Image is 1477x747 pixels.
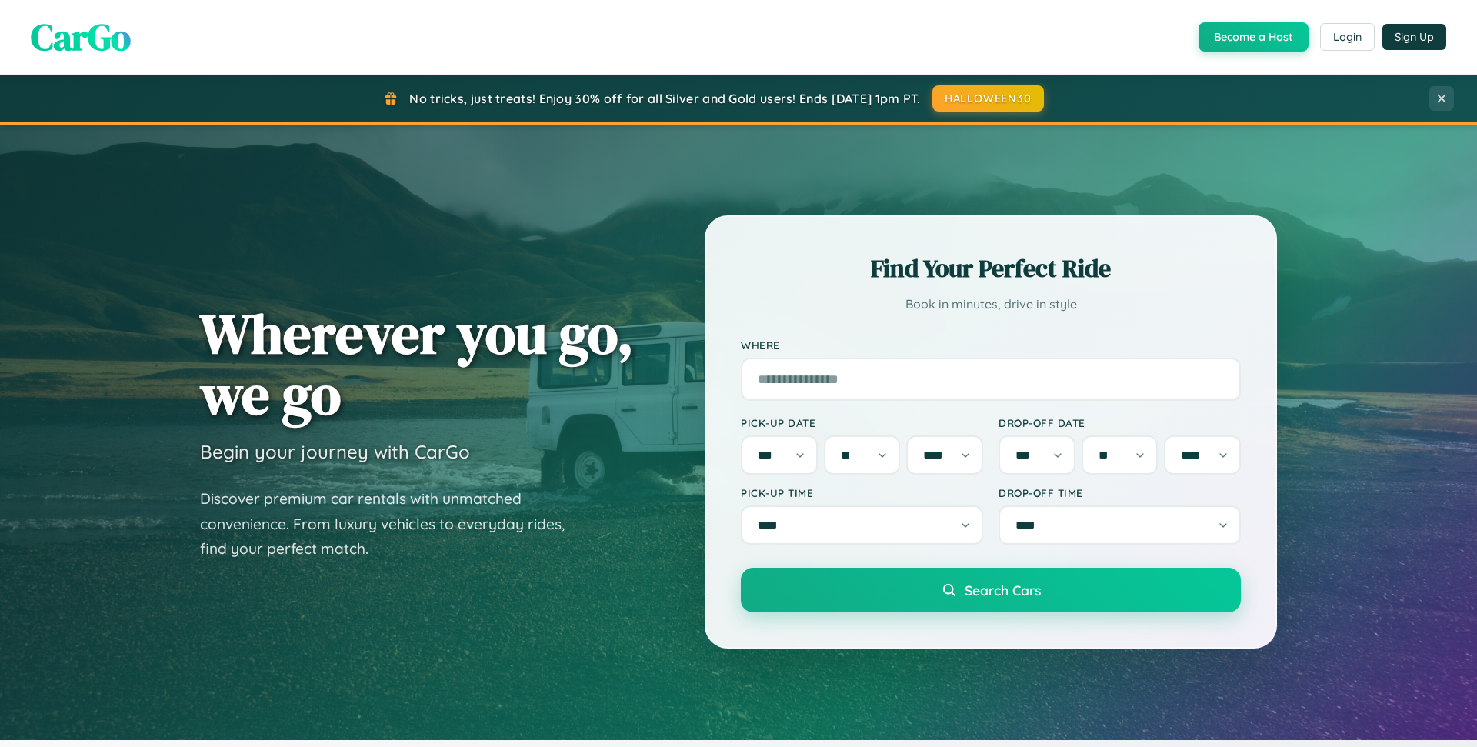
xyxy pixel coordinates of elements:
[932,85,1044,112] button: HALLOWEEN30
[1199,22,1309,52] button: Become a Host
[741,338,1241,352] label: Where
[999,416,1241,429] label: Drop-off Date
[741,486,983,499] label: Pick-up Time
[200,440,470,463] h3: Begin your journey with CarGo
[409,91,920,106] span: No tricks, just treats! Enjoy 30% off for all Silver and Gold users! Ends [DATE] 1pm PT.
[741,568,1241,612] button: Search Cars
[741,416,983,429] label: Pick-up Date
[1320,23,1375,51] button: Login
[965,582,1041,599] span: Search Cars
[741,293,1241,315] p: Book in minutes, drive in style
[31,12,131,62] span: CarGo
[1382,24,1446,50] button: Sign Up
[200,303,634,425] h1: Wherever you go, we go
[741,252,1241,285] h2: Find Your Perfect Ride
[999,486,1241,499] label: Drop-off Time
[200,486,585,562] p: Discover premium car rentals with unmatched convenience. From luxury vehicles to everyday rides, ...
